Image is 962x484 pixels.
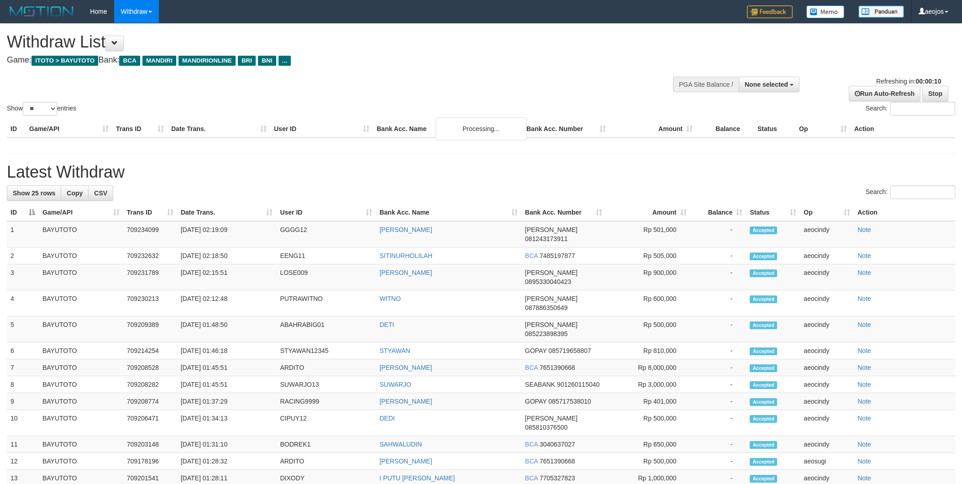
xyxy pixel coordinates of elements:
[525,252,538,259] span: BCA
[39,376,123,393] td: BAYUTOTO
[7,221,39,247] td: 1
[525,474,538,482] span: BCA
[521,204,606,221] th: Bank Acc. Number: activate to sort column ascending
[177,204,277,221] th: Date Trans.: activate to sort column ascending
[745,81,788,88] span: None selected
[540,474,575,482] span: Copy 7705327823 to clipboard
[857,252,871,259] a: Note
[690,342,746,359] td: -
[890,102,955,116] input: Search:
[379,226,432,233] a: [PERSON_NAME]
[123,204,177,221] th: Trans ID: activate to sort column ascending
[94,189,107,197] span: CSV
[540,458,575,465] span: Copy 7651390668 to clipboard
[673,77,739,92] div: PGA Site Balance /
[276,453,376,470] td: ARDITO
[123,247,177,264] td: 709232632
[123,316,177,342] td: 709209389
[858,5,904,18] img: panduan.png
[177,342,277,359] td: [DATE] 01:46:18
[690,410,746,436] td: -
[123,290,177,316] td: 709230213
[857,269,871,276] a: Note
[525,381,555,388] span: SEABANK
[922,86,948,101] a: Stop
[540,364,575,371] span: Copy 7651390668 to clipboard
[177,264,277,290] td: [DATE] 02:15:51
[525,424,568,431] span: Copy 085810376500 to clipboard
[7,316,39,342] td: 5
[690,376,746,393] td: -
[606,204,690,221] th: Amount: activate to sort column ascending
[88,185,113,201] a: CSV
[800,393,854,410] td: aeocindy
[23,102,57,116] select: Showentries
[177,359,277,376] td: [DATE] 01:45:51
[854,204,955,221] th: Action
[379,381,411,388] a: SUWARJO
[39,221,123,247] td: BAYUTOTO
[7,185,61,201] a: Show 25 rows
[606,264,690,290] td: Rp 900,000
[525,347,547,354] span: GOPAY
[690,204,746,221] th: Balance: activate to sort column ascending
[525,278,571,285] span: Copy 0895330040423 to clipboard
[112,121,168,137] th: Trans ID
[177,410,277,436] td: [DATE] 01:34:13
[750,441,777,449] span: Accepted
[13,189,55,197] span: Show 25 rows
[379,252,432,259] a: SITINURHOLILAH
[606,453,690,470] td: Rp 500,000
[39,410,123,436] td: BAYUTOTO
[690,247,746,264] td: -
[39,342,123,359] td: BAYUTOTO
[177,453,277,470] td: [DATE] 01:28:32
[525,226,578,233] span: [PERSON_NAME]
[7,410,39,436] td: 10
[123,342,177,359] td: 709214254
[606,316,690,342] td: Rp 500,000
[379,415,394,422] a: DEDI
[276,221,376,247] td: GGGG12
[525,364,538,371] span: BCA
[806,5,845,18] img: Button%20Memo.svg
[754,121,795,137] th: Status
[857,441,871,448] a: Note
[39,436,123,453] td: BAYUTOTO
[857,474,871,482] a: Note
[800,453,854,470] td: aeosugi
[739,77,799,92] button: None selected
[67,189,83,197] span: Copy
[800,247,854,264] td: aeocindy
[750,269,777,277] span: Accepted
[123,410,177,436] td: 709206471
[119,56,140,66] span: BCA
[747,5,793,18] img: Feedback.jpg
[690,316,746,342] td: -
[238,56,256,66] span: BRI
[523,121,610,137] th: Bank Acc. Number
[177,376,277,393] td: [DATE] 01:45:51
[7,102,76,116] label: Show entries
[606,376,690,393] td: Rp 3,000,000
[606,359,690,376] td: Rp 8,000,000
[690,436,746,453] td: -
[279,56,291,66] span: ...
[525,330,568,337] span: Copy 085223898395 to clipboard
[690,221,746,247] td: -
[557,381,599,388] span: Copy 901260115040 to clipboard
[123,376,177,393] td: 709208282
[177,393,277,410] td: [DATE] 01:37:29
[379,295,401,302] a: WITNO
[857,347,871,354] a: Note
[750,364,777,372] span: Accepted
[7,5,76,18] img: MOTION_logo.png
[39,290,123,316] td: BAYUTOTO
[800,342,854,359] td: aeocindy
[32,56,98,66] span: ITOTO > BAYUTOTO
[7,204,39,221] th: ID: activate to sort column descending
[800,436,854,453] td: aeocindy
[373,121,523,137] th: Bank Acc. Name
[379,458,432,465] a: [PERSON_NAME]
[857,295,871,302] a: Note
